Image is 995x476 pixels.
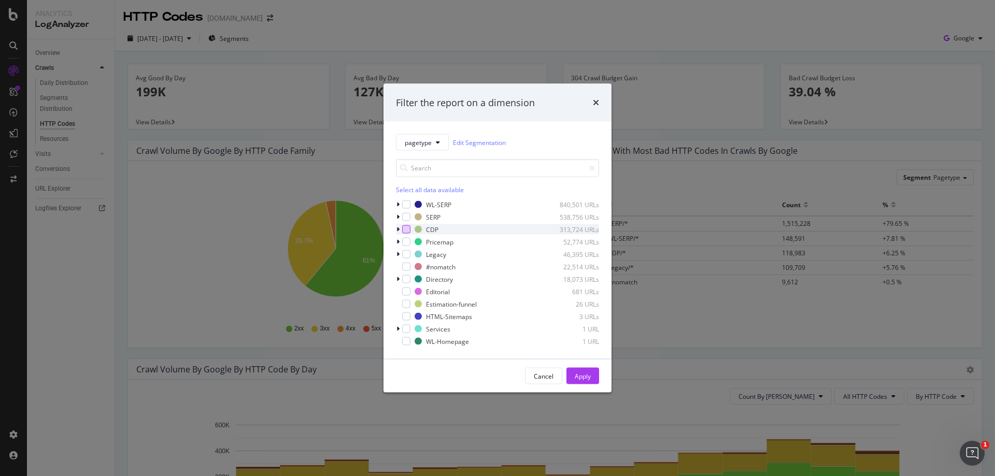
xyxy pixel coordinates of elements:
[426,324,450,333] div: Services
[548,299,599,308] div: 26 URLs
[548,324,599,333] div: 1 URL
[396,185,599,194] div: Select all data available
[426,250,446,258] div: Legacy
[548,275,599,283] div: 18,073 URLs
[548,237,599,246] div: 52,774 URLs
[548,250,599,258] div: 46,395 URLs
[981,441,989,449] span: 1
[426,299,477,308] div: Estimation-funnel
[548,212,599,221] div: 538,756 URLs
[548,225,599,234] div: 313,724 URLs
[426,237,453,246] div: Pricemap
[548,200,599,209] div: 840,501 URLs
[426,200,451,209] div: WL-SERP
[548,312,599,321] div: 3 URLs
[396,134,449,151] button: pagetype
[396,96,535,109] div: Filter the report on a dimension
[426,262,456,271] div: #nomatch
[548,287,599,296] div: 681 URLs
[575,371,591,380] div: Apply
[405,138,432,147] span: pagetype
[548,337,599,345] div: 1 URL
[566,368,599,384] button: Apply
[548,262,599,271] div: 22,514 URLs
[426,287,450,296] div: Editorial
[426,312,472,321] div: HTML-Sitemaps
[396,159,599,177] input: Search
[426,275,453,283] div: Directory
[534,371,553,380] div: Cancel
[426,212,440,221] div: SERP
[960,441,985,466] iframe: Intercom live chat
[383,83,612,393] div: modal
[525,368,562,384] button: Cancel
[426,337,469,345] div: WL-Homepage
[426,225,438,234] div: CDP
[593,96,599,109] div: times
[453,137,506,148] a: Edit Segmentation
